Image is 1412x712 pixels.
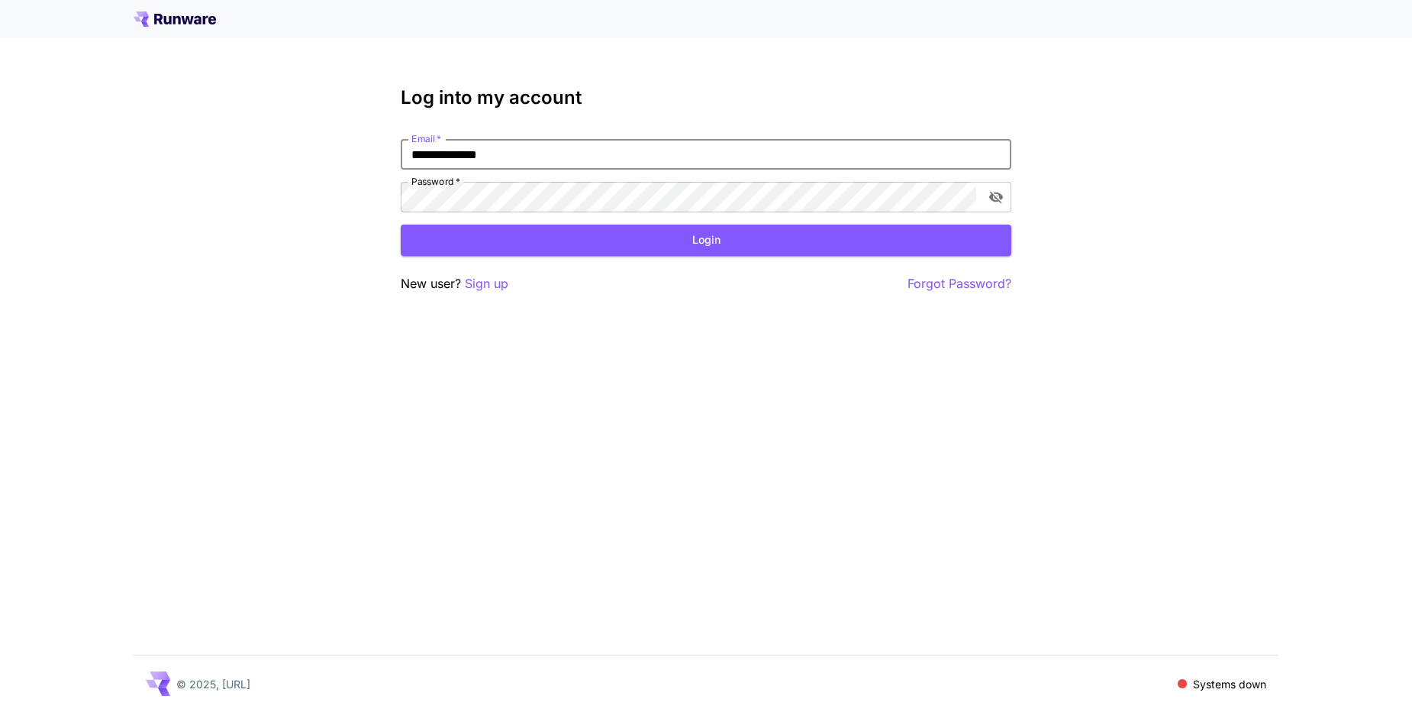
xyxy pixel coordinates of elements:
p: © 2025, [URL] [176,676,250,692]
button: Login [401,225,1011,256]
button: Forgot Password? [907,274,1011,293]
label: Password [411,175,460,188]
button: Sign up [465,274,508,293]
button: toggle password visibility [982,183,1010,211]
p: New user? [401,274,508,293]
h3: Log into my account [401,87,1011,108]
p: Systems down [1193,676,1266,692]
label: Email [411,132,441,145]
